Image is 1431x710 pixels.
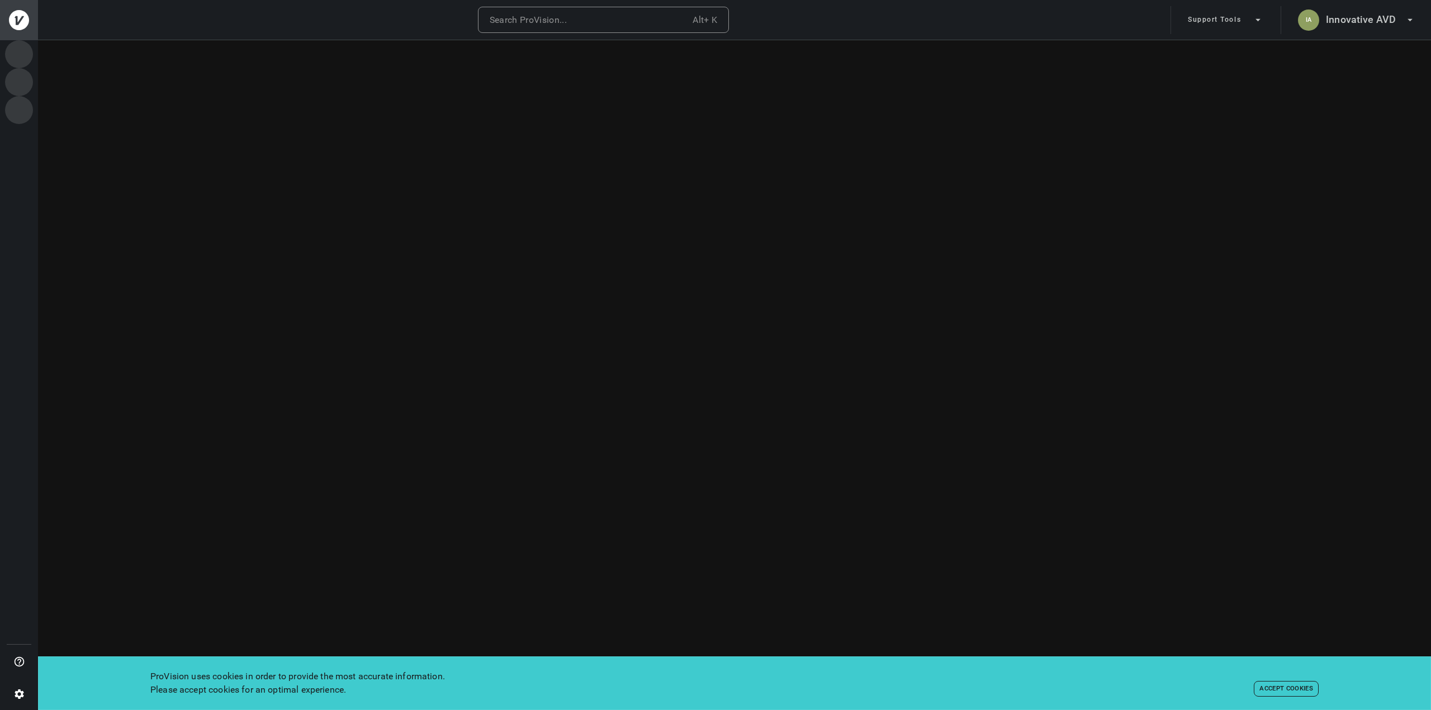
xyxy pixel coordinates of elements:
button: Accept Cookies [1254,681,1319,697]
button: Search ProVision...Alt+ K [478,7,729,34]
div: Search ProVision... [490,12,567,28]
div: Please accept cookies for an optimal experience. [150,683,445,697]
div: IA [1298,9,1319,31]
div: + K [693,12,717,28]
h6: Innovative AVD [1326,12,1396,28]
div: ProVision uses cookies in order to provide the most accurate information. [150,670,445,683]
button: IAInnovative AVD [1293,6,1420,34]
span: Alt [693,12,704,28]
button: Support Tools [1183,6,1268,34]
